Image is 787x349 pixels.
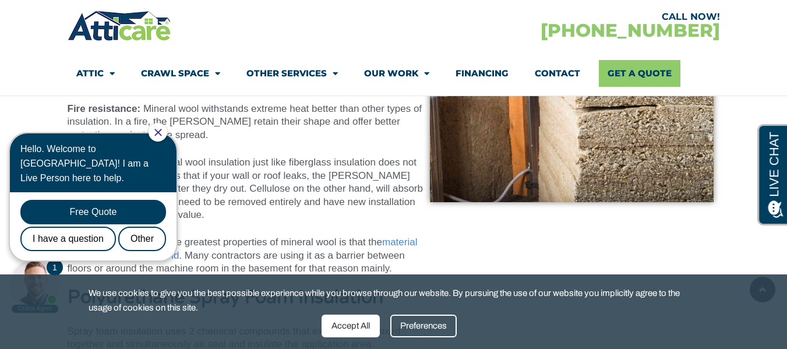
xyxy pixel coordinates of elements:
[394,12,720,22] div: CALL NOW!
[6,183,52,191] div: Online Agent
[136,237,382,248] span: One of the greatest properties of mineral wool is that the
[68,157,423,220] span: Mineral wool insulation just like fiberglass insulation does not absorb water. This means that if...
[149,7,156,15] a: Close Chat
[143,1,161,20] div: Close Chat
[89,286,690,315] span: We use cookies to give you the best possible experience while you browse through our website. By ...
[599,60,680,87] a: Get A Quote
[322,315,380,337] div: Accept All
[15,105,110,129] div: I have a question
[76,60,115,87] a: Attic
[68,103,141,114] strong: Fire resistance:
[68,103,422,140] span: Mineral wool withstands extreme heat better than other types of insulation. In a fire, the [PERSO...
[364,60,429,87] a: Our Work
[6,122,192,314] iframe: Chat Invitation
[76,60,711,87] nav: Menu
[246,60,338,87] a: Other Services
[390,315,457,337] div: Preferences
[535,60,580,87] a: Contact
[29,9,94,24] span: Opens a chat window
[6,138,52,184] div: Need help? Chat with us now!
[15,78,160,103] div: Free Quote
[141,60,220,87] a: Crawl Space
[112,105,160,129] div: Other
[47,141,51,150] span: 1
[15,20,160,64] div: Hello. Welcome to [GEOGRAPHIC_DATA]! I am a Live Person here to help.
[456,60,509,87] a: Financing
[68,250,405,274] span: . Many contractors are using it as a barrier between floors or around the machine room in the bas...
